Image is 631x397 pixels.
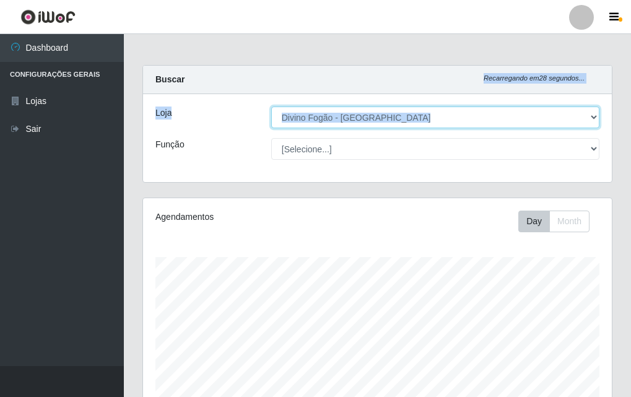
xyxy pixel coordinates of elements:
button: Day [518,211,550,232]
label: Loja [155,107,172,120]
i: Recarregando em 28 segundos... [484,74,585,82]
div: Toolbar with button groups [518,211,599,232]
div: Agendamentos [155,211,329,224]
div: First group [518,211,590,232]
label: Função [155,138,185,151]
button: Month [549,211,590,232]
img: CoreUI Logo [20,9,76,25]
strong: Buscar [155,74,185,84]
